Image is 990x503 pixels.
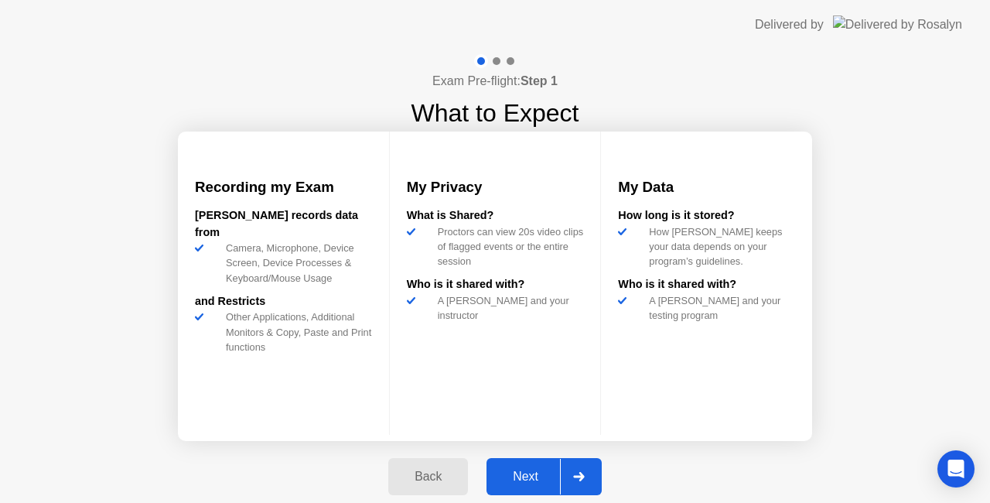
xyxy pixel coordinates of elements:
div: Camera, Microphone, Device Screen, Device Processes & Keyboard/Mouse Usage [220,241,372,286]
div: How long is it stored? [618,207,795,224]
button: Next [486,458,602,495]
h4: Exam Pre-flight: [432,72,558,91]
div: Proctors can view 20s video clips of flagged events or the entire session [432,224,584,269]
div: [PERSON_NAME] records data from [195,207,372,241]
div: and Restricts [195,293,372,310]
div: Delivered by [755,15,824,34]
div: A [PERSON_NAME] and your instructor [432,293,584,323]
div: Next [491,470,560,484]
b: Step 1 [521,74,558,87]
div: Who is it shared with? [618,276,795,293]
div: Back [393,470,463,484]
img: Delivered by Rosalyn [833,15,962,33]
div: A [PERSON_NAME] and your testing program [643,293,795,323]
h3: My Data [618,176,795,198]
h3: Recording my Exam [195,176,372,198]
div: Other Applications, Additional Monitors & Copy, Paste and Print functions [220,310,372,354]
div: Who is it shared with? [407,276,584,293]
button: Back [388,458,468,495]
div: What is Shared? [407,207,584,224]
h3: My Privacy [407,176,584,198]
div: How [PERSON_NAME] keeps your data depends on your program’s guidelines. [643,224,795,269]
div: Open Intercom Messenger [937,450,975,488]
h1: What to Expect [411,94,579,132]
